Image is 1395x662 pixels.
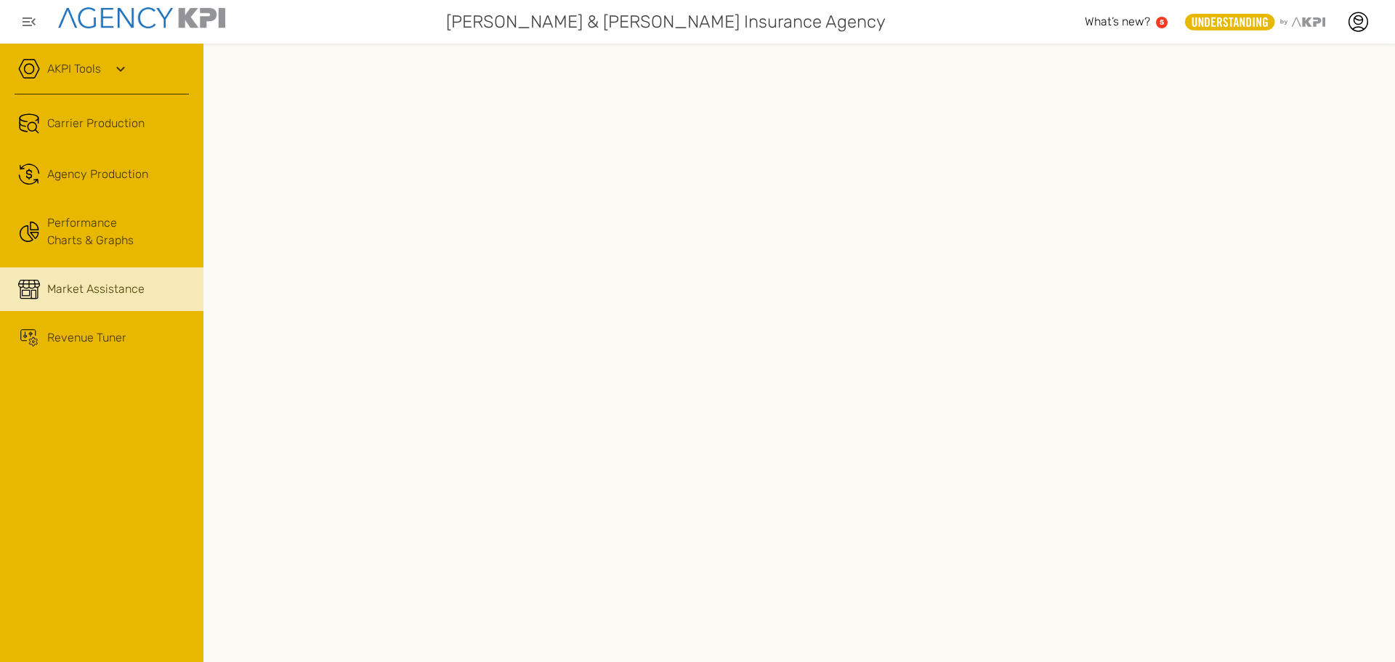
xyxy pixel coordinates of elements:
span: Agency Production [47,166,148,183]
span: [PERSON_NAME] & [PERSON_NAME] Insurance Agency [446,9,886,35]
span: What’s new? [1085,15,1150,28]
span: Market Assistance [47,280,145,298]
a: 5 [1156,17,1168,28]
a: AKPI Tools [47,60,101,78]
text: 5 [1160,18,1164,26]
img: agencykpi-logo-550x69-2d9e3fa8.png [58,7,225,28]
span: Revenue Tuner [47,329,126,347]
span: Carrier Production [47,115,145,132]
